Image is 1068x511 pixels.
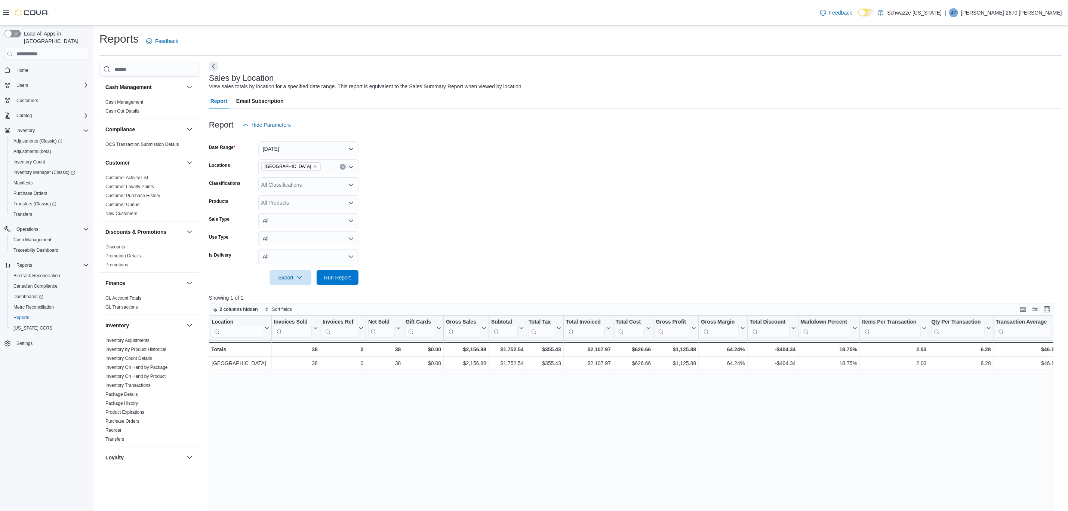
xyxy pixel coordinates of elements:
[10,324,89,333] span: Washington CCRS
[274,345,317,354] div: 38
[10,303,89,312] span: Metrc Reconciliation
[212,359,269,368] div: [GEOGRAPHIC_DATA]
[566,319,611,338] button: Total Invoiced
[13,225,41,234] button: Operations
[800,319,851,326] div: Markdown Percent
[105,141,179,147] span: OCS Transaction Submission Details
[13,339,89,348] span: Settings
[105,437,124,442] a: Transfers
[7,235,92,245] button: Cash Management
[105,428,121,433] a: Reorder
[105,279,184,287] button: Finance
[105,392,138,397] a: Package Details
[616,319,645,326] div: Total Cost
[529,359,561,368] div: $355.43
[185,83,194,92] button: Cash Management
[1,125,92,136] button: Inventory
[368,319,401,338] button: Net Sold
[446,345,486,354] div: $2,156.88
[931,319,985,326] div: Qty Per Transaction
[1019,305,1028,314] button: Keyboard shortcuts
[105,83,184,91] button: Cash Management
[7,270,92,281] button: BioTrack Reconciliation
[105,295,141,301] span: GL Account Totals
[406,359,441,368] div: $0.00
[10,292,46,301] a: Dashboards
[862,319,921,326] div: Items Per Transaction
[10,210,89,219] span: Transfers
[7,245,92,255] button: Traceabilty Dashboard
[566,319,605,326] div: Total Invoiced
[105,454,184,461] button: Loyalty
[7,146,92,157] button: Adjustments (beta)
[10,147,89,156] span: Adjustments (beta)
[945,8,946,17] p: |
[13,111,89,120] span: Catalog
[566,319,605,338] div: Total Invoiced
[105,355,152,361] span: Inventory Count Details
[13,225,89,234] span: Operations
[16,340,33,346] span: Settings
[99,140,200,152] div: Compliance
[105,347,166,352] a: Inventory by Product Historical
[105,338,150,343] a: Inventory Adjustments
[7,302,92,312] button: Metrc Reconciliation
[656,319,690,338] div: Gross Profit
[143,34,181,49] a: Feedback
[616,319,651,338] button: Total Cost
[105,262,128,267] a: Promotions
[105,202,139,207] a: Customer Queue
[10,178,36,187] a: Manifests
[212,319,263,326] div: Location
[105,193,160,199] span: Customer Purchase History
[13,294,43,300] span: Dashboards
[862,319,921,338] div: Items Per Transaction
[949,8,958,17] div: Jenessa-2870 Arellano
[406,345,441,354] div: $0.00
[252,121,291,129] span: Hide Parameters
[105,159,184,166] button: Customer
[274,270,307,285] span: Export
[16,262,32,268] span: Reports
[656,345,696,354] div: $1,125.88
[368,359,401,368] div: 38
[10,168,78,177] a: Inventory Manager (Classic)
[16,128,35,134] span: Inventory
[212,319,263,338] div: Location
[105,228,184,236] button: Discounts & Promotions
[13,315,29,321] span: Reports
[105,244,125,250] span: Discounts
[931,319,985,338] div: Qty Per Transaction
[185,279,194,288] button: Finance
[656,359,696,368] div: $1,125.88
[961,8,1062,17] p: [PERSON_NAME]-2870 [PERSON_NAME]
[105,410,144,415] a: Product Expirations
[270,270,311,285] button: Export
[274,319,311,326] div: Invoices Sold
[105,126,184,133] button: Compliance
[616,319,645,338] div: Total Cost
[236,94,284,108] span: Email Subscription
[105,304,138,310] span: GL Transactions
[21,30,89,45] span: Load All Apps in [GEOGRAPHIC_DATA]
[10,157,89,166] span: Inventory Count
[10,246,89,255] span: Traceabilty Dashboard
[105,356,152,361] a: Inventory Count Details
[491,319,524,338] button: Subtotal
[262,305,295,314] button: Sort fields
[209,83,523,91] div: View sales totals by location for a specified date range. This report is equivalent to the Sales ...
[99,98,200,119] div: Cash Management
[105,346,166,352] span: Inventory by Product Historical
[7,157,92,167] button: Inventory Count
[10,313,32,322] a: Reports
[348,182,354,188] button: Open list of options
[10,246,61,255] a: Traceabilty Dashboard
[209,216,230,222] label: Sale Type
[209,305,261,314] button: 2 columns hidden
[209,252,231,258] label: Is Delivery
[105,374,166,379] a: Inventory On Hand by Product
[750,319,795,338] button: Total Discount
[10,282,89,291] span: Canadian Compliance
[7,291,92,302] a: Dashboards
[7,199,92,209] a: Transfers (Classic)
